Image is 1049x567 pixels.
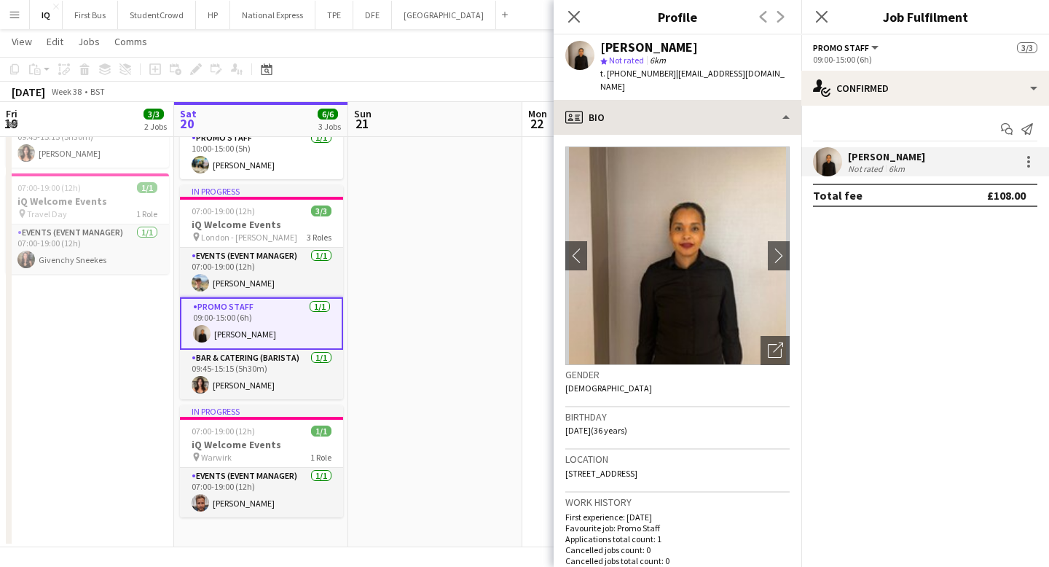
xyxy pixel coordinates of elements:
app-job-card: In progress07:00-19:00 (12h)3/3iQ Welcome Events London - [PERSON_NAME]3 RolesEvents (Event Manag... [180,185,343,399]
span: Fri [6,107,17,120]
app-card-role: Events (Event Manager)1/107:00-19:00 (12h)Givenchy Sneekes [6,224,169,274]
span: 3/3 [1017,42,1037,53]
span: 6/6 [318,109,338,120]
app-card-role: Bar & Catering (Barista)1/109:45-15:15 (5h30m)[PERSON_NAME] [180,350,343,399]
button: StudentCrowd [118,1,196,29]
span: 21 [352,115,372,132]
app-card-role: Promo Staff1/110:00-15:00 (5h)[PERSON_NAME] [180,130,343,179]
h3: Profile [554,7,801,26]
p: Favourite job: Promo Staff [565,523,790,533]
span: 1/1 [137,182,157,193]
span: London - [PERSON_NAME] [201,232,297,243]
span: | [EMAIL_ADDRESS][DOMAIN_NAME] [600,68,785,92]
span: 19 [4,115,17,132]
span: View [12,35,32,48]
button: National Express [230,1,315,29]
div: [PERSON_NAME] [600,41,698,54]
span: Travel Day [27,208,67,219]
a: Comms [109,32,153,51]
div: 09:00-15:00 (6h) [813,54,1037,65]
div: £108.00 [987,188,1026,203]
div: Total fee [813,188,863,203]
button: DFE [353,1,392,29]
button: TPE [315,1,353,29]
span: Sun [354,107,372,120]
span: 22 [526,115,547,132]
a: Jobs [72,32,106,51]
div: 6km [886,163,908,174]
span: Comms [114,35,147,48]
span: Promo Staff [813,42,869,53]
app-job-card: In progress07:00-19:00 (12h)1/1iQ Welcome Events Warwirk1 RoleEvents (Event Manager)1/107:00-19:0... [180,405,343,517]
div: 2 Jobs [144,121,167,132]
h3: iQ Welcome Events [6,195,169,208]
div: [PERSON_NAME] [848,150,925,163]
button: [GEOGRAPHIC_DATA] [392,1,496,29]
app-card-role: Bar & Catering (Barista)1/109:45-15:15 (5h30m)[PERSON_NAME] [6,118,169,168]
a: Edit [41,32,69,51]
div: BST [90,86,105,97]
h3: Birthday [565,410,790,423]
span: [STREET_ADDRESS] [565,468,637,479]
app-card-role: Events (Event Manager)1/107:00-19:00 (12h)[PERSON_NAME] [180,248,343,297]
span: Week 38 [48,86,85,97]
span: 1/1 [311,426,331,437]
span: 07:00-19:00 (12h) [17,182,81,193]
span: 07:00-19:00 (12h) [192,426,255,437]
div: 3 Jobs [318,121,341,132]
span: 3 Roles [307,232,331,243]
a: View [6,32,38,51]
span: Not rated [609,55,644,66]
span: Edit [47,35,63,48]
app-card-role: Promo Staff1/109:00-15:00 (6h)[PERSON_NAME] [180,297,343,350]
div: Open photos pop-in [761,336,790,365]
h3: Job Fulfilment [801,7,1049,26]
app-card-role: Events (Event Manager)1/107:00-19:00 (12h)[PERSON_NAME] [180,468,343,517]
span: [DEMOGRAPHIC_DATA] [565,383,652,394]
div: In progress [180,185,343,197]
h3: iQ Welcome Events [180,438,343,451]
h3: iQ Welcome Events [180,218,343,231]
span: 6km [647,55,669,66]
button: Promo Staff [813,42,881,53]
div: [DATE] [12,85,45,99]
span: Jobs [78,35,100,48]
span: 07:00-19:00 (12h) [192,206,255,216]
span: Sat [180,107,197,120]
p: Cancelled jobs total count: 0 [565,555,790,566]
p: First experience: [DATE] [565,512,790,523]
div: Not rated [848,163,886,174]
app-job-card: 07:00-19:00 (12h)1/1iQ Welcome Events Travel Day1 RoleEvents (Event Manager)1/107:00-19:00 (12h)G... [6,173,169,274]
button: IQ [30,1,63,29]
span: 3/3 [311,206,331,216]
button: HP [196,1,230,29]
div: In progress [180,405,343,417]
span: t. [PHONE_NUMBER] [600,68,676,79]
p: Applications total count: 1 [565,533,790,544]
div: Confirmed [801,71,1049,106]
span: 1 Role [136,208,157,219]
div: Bio [554,100,801,135]
button: First Bus [63,1,118,29]
span: 20 [178,115,197,132]
span: Mon [528,107,547,120]
span: Warwirk [201,452,232,463]
p: Cancelled jobs count: 0 [565,544,790,555]
h3: Location [565,453,790,466]
h3: Work history [565,496,790,509]
span: 1 Role [310,452,331,463]
img: Crew avatar or photo [565,146,790,365]
h3: Gender [565,368,790,381]
span: [DATE] (36 years) [565,425,627,436]
span: 3/3 [144,109,164,120]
